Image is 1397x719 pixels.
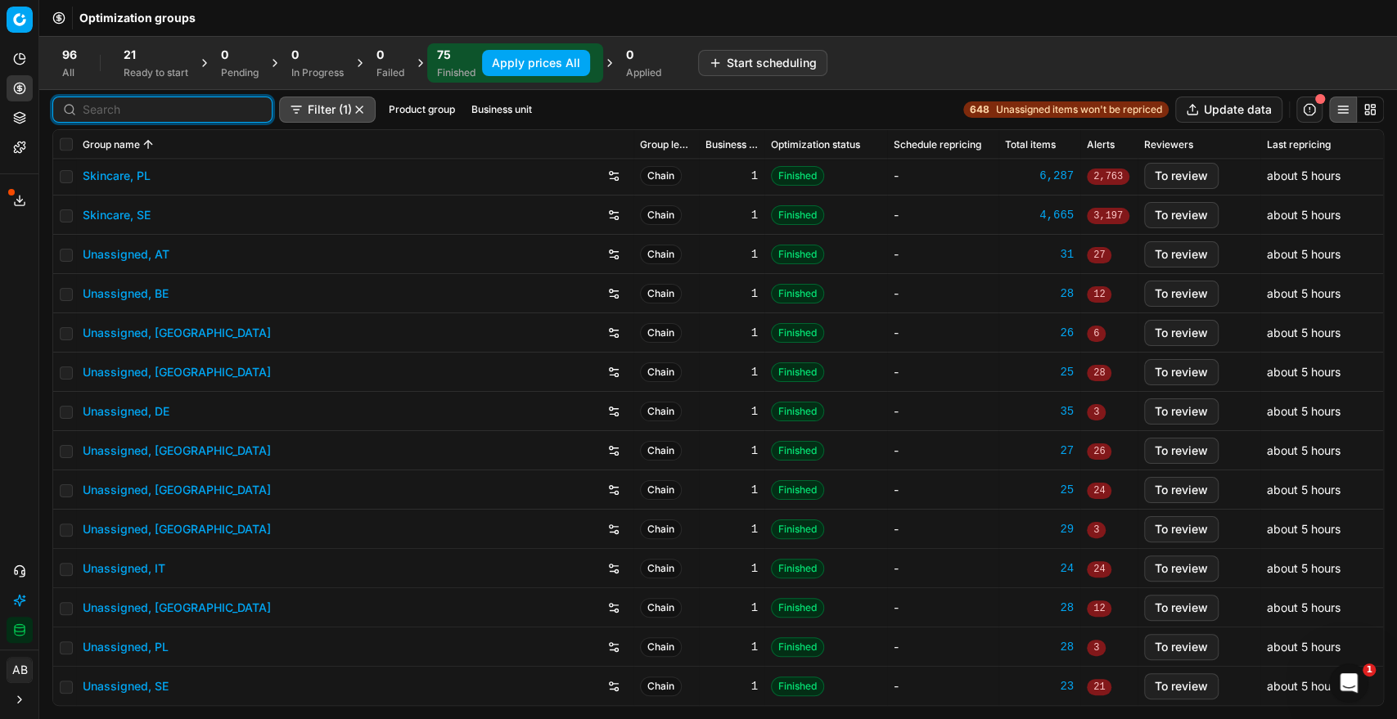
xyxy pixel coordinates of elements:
div: 28 [1005,600,1074,616]
button: Product group [382,100,462,119]
div: 1 [705,364,758,380]
span: Schedule repricing [894,138,981,151]
div: Finished [437,66,475,79]
div: 1 [705,403,758,420]
td: - [887,235,998,274]
button: Update data [1175,97,1282,123]
span: about 5 hours [1267,522,1341,536]
a: 35 [1005,403,1074,420]
span: 0 [291,47,299,63]
span: AB [7,658,32,682]
span: 0 [221,47,228,63]
span: 21 [124,47,136,63]
div: 1 [705,443,758,459]
a: Unassigned, [GEOGRAPHIC_DATA] [83,482,271,498]
td: - [887,627,998,667]
a: Unassigned, IT [83,560,165,577]
span: 12 [1087,600,1111,617]
span: Finished [771,559,824,578]
a: 31 [1005,246,1074,263]
div: 24 [1005,560,1074,577]
span: Finished [771,245,824,264]
span: Group level [640,138,692,151]
a: Skincare, PL [83,168,151,184]
td: - [887,353,998,392]
iframe: Intercom live chat [1329,663,1368,703]
span: Finished [771,166,824,186]
div: Pending [221,66,259,79]
span: 0 [626,47,633,63]
div: 1 [705,325,758,341]
button: To review [1144,241,1219,267]
span: Finished [771,323,824,343]
span: about 5 hours [1267,640,1341,654]
span: Chain [640,480,682,500]
div: 28 [1005,285,1074,302]
span: Group name [83,138,140,151]
span: Finished [771,637,824,657]
span: Finished [771,362,824,382]
input: Search [83,101,262,118]
span: Optimization groups [79,10,196,26]
span: about 5 hours [1267,365,1341,379]
td: - [887,156,998,195]
span: Finished [771,480,824,500]
span: Chain [640,402,682,421]
span: Finished [771,598,824,618]
span: about 5 hours [1267,600,1341,614]
button: To review [1144,281,1219,307]
button: To review [1144,359,1219,385]
button: To review [1144,438,1219,464]
span: Finished [771,284,824,303]
span: 0 [376,47,384,63]
strong: 648 [970,103,989,116]
span: 3 [1087,640,1106,656]
a: Unassigned, DE [83,403,169,420]
button: Filter (1) [279,97,376,123]
a: Unassigned, [GEOGRAPHIC_DATA] [83,443,271,459]
span: Total items [1005,138,1056,151]
div: 28 [1005,639,1074,655]
div: 1 [705,285,758,302]
span: Finished [771,402,824,421]
button: To review [1144,555,1219,582]
td: - [887,392,998,431]
span: 21 [1087,679,1111,695]
button: To review [1144,516,1219,542]
a: Unassigned, PL [83,639,169,655]
a: 4,665 [1005,207,1074,223]
span: about 5 hours [1267,679,1341,693]
button: To review [1144,477,1219,503]
span: 3 [1087,522,1106,538]
span: Last repricing [1267,138,1331,151]
a: 23 [1005,678,1074,694]
span: about 5 hours [1267,169,1341,182]
span: about 5 hours [1267,443,1341,457]
div: 1 [705,639,758,655]
button: AB [7,657,33,683]
span: Unassigned items won't be repriced [996,103,1162,116]
td: - [887,195,998,235]
span: Finished [771,676,824,696]
span: 27 [1087,247,1111,263]
span: Chain [640,441,682,461]
a: 25 [1005,364,1074,380]
span: Chain [640,559,682,578]
span: about 5 hours [1267,483,1341,497]
a: 27 [1005,443,1074,459]
div: 1 [705,521,758,537]
span: about 5 hours [1267,286,1341,300]
span: 6 [1087,326,1106,342]
span: Chain [640,245,682,264]
span: about 5 hours [1267,247,1341,261]
div: 25 [1005,482,1074,498]
span: Chain [640,637,682,657]
span: 24 [1087,483,1111,499]
span: Chain [640,284,682,303]
td: - [887,588,998,627]
td: - [887,549,998,588]
div: 26 [1005,325,1074,341]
